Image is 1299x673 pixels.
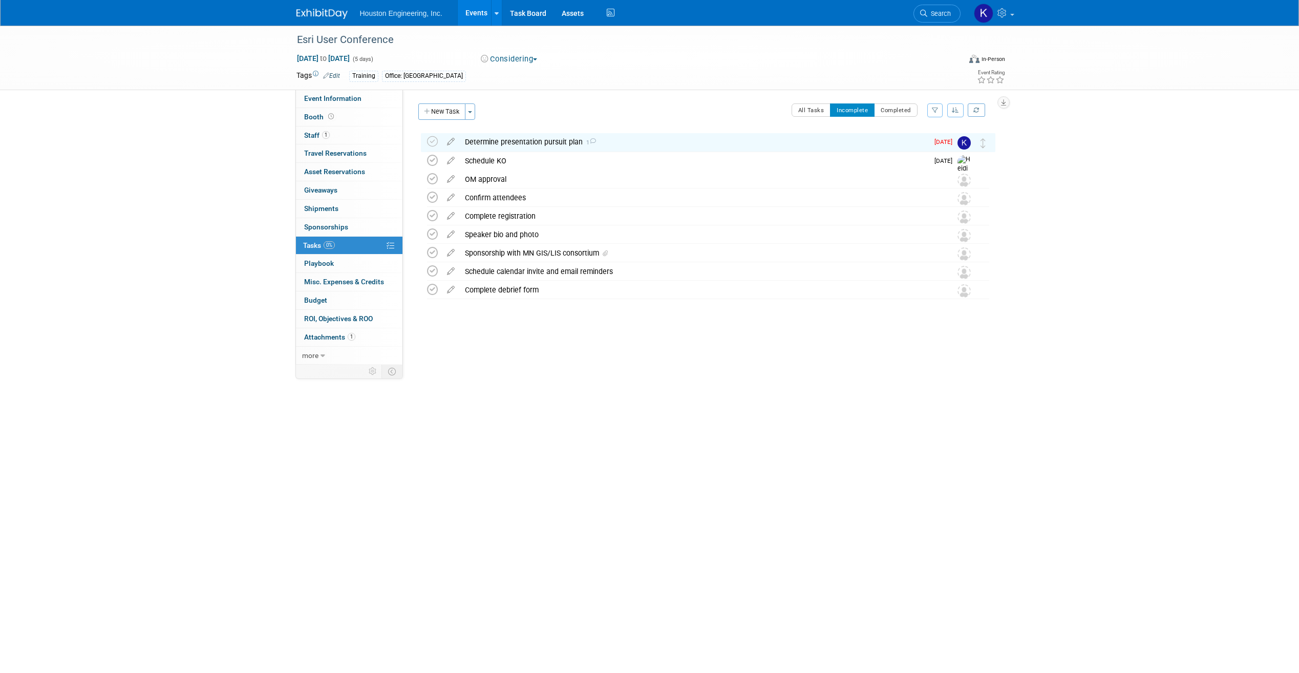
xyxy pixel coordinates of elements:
img: Unassigned [957,211,971,224]
div: In-Person [981,55,1005,63]
img: Heidi Joarnt [957,155,973,192]
div: OM approval [460,171,937,188]
img: Kiah Sagami [974,4,993,23]
span: ROI, Objectives & ROO [304,314,373,323]
span: Houston Engineering, Inc. [360,9,442,17]
td: Personalize Event Tab Strip [364,365,382,378]
span: [DATE] [934,138,957,145]
button: New Task [418,103,465,120]
td: Tags [296,70,340,82]
span: Booth [304,113,336,121]
div: Sponsorship with MN GIS/LIS consortium [460,244,937,262]
a: Booth [296,108,402,126]
span: (5 days) [352,56,373,62]
a: ROI, Objectives & ROO [296,310,402,328]
span: Search [927,10,951,17]
a: Refresh [968,103,985,117]
td: Toggle Event Tabs [381,365,402,378]
a: more [296,347,402,365]
span: Misc. Expenses & Credits [304,278,384,286]
img: Unassigned [957,192,971,205]
span: [DATE] [DATE] [296,54,350,63]
span: Sponsorships [304,223,348,231]
img: Format-Inperson.png [969,55,979,63]
span: Asset Reservations [304,167,365,176]
span: Staff [304,131,330,139]
span: more [302,351,318,360]
img: Kiah Sagami [957,136,971,150]
a: Staff1 [296,127,402,144]
span: [DATE] [934,157,957,164]
div: Esri User Conference [293,31,945,49]
a: Budget [296,291,402,309]
a: edit [442,212,460,221]
span: Tasks [303,241,335,249]
img: Unassigned [957,266,971,279]
a: Giveaways [296,181,402,199]
span: Playbook [304,259,334,267]
span: Giveaways [304,186,337,194]
a: Travel Reservations [296,144,402,162]
span: 1 [348,333,355,341]
div: Office: [GEOGRAPHIC_DATA] [382,71,466,81]
span: to [318,54,328,62]
a: Edit [323,72,340,79]
div: Event Format [900,53,1006,69]
span: Attachments [304,333,355,341]
span: Budget [304,296,327,304]
div: Confirm attendees [460,189,937,206]
img: Unassigned [957,229,971,242]
a: edit [442,193,460,202]
a: Event Information [296,90,402,108]
button: Completed [874,103,918,117]
div: Schedule calendar invite and email reminders [460,263,937,280]
i: Move task [981,138,986,148]
a: edit [442,175,460,184]
a: edit [442,156,460,165]
a: edit [442,137,460,146]
a: edit [442,267,460,276]
a: Tasks0% [296,237,402,255]
span: 0% [324,241,335,249]
a: Asset Reservations [296,163,402,181]
span: Event Information [304,94,361,102]
div: Schedule KO [460,152,928,170]
div: Speaker bio and photo [460,226,937,243]
img: Unassigned [957,247,971,261]
a: edit [442,230,460,239]
button: Incomplete [830,103,875,117]
a: Attachments1 [296,328,402,346]
a: edit [442,248,460,258]
img: Unassigned [957,284,971,298]
button: Considering [477,54,541,65]
div: Determine presentation pursuit plan [460,133,928,151]
div: Complete debrief form [460,281,937,299]
div: Complete registration [460,207,937,225]
div: Training [349,71,378,81]
a: Misc. Expenses & Credits [296,273,402,291]
a: Search [913,5,961,23]
span: Shipments [304,204,338,213]
a: Sponsorships [296,218,402,236]
span: Travel Reservations [304,149,367,157]
span: 1 [583,139,596,146]
img: ExhibitDay [296,9,348,19]
span: Booth not reserved yet [326,113,336,120]
a: Shipments [296,200,402,218]
span: 1 [322,131,330,139]
a: Playbook [296,255,402,272]
a: edit [442,285,460,295]
img: Unassigned [957,174,971,187]
div: Event Rating [977,70,1005,75]
button: All Tasks [792,103,831,117]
